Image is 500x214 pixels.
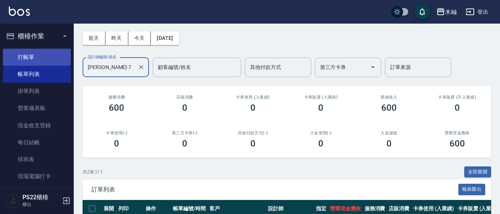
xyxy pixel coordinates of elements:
[455,103,460,113] h3: 0
[3,49,71,66] a: 打帳單
[318,138,323,149] h3: 0
[228,131,278,135] h2: 其他付款方式(-)
[88,54,117,60] label: 設計師編號/姓名
[228,95,278,100] h2: 卡券使用 (入業績)
[114,138,119,149] h3: 0
[182,138,187,149] h3: 0
[296,95,346,100] h2: 卡券販賣 (入業績)
[449,138,465,149] h3: 600
[105,31,128,45] button: 昨天
[386,138,392,149] h3: 0
[3,27,71,46] button: 櫃檯作業
[109,103,124,113] h3: 600
[3,134,71,151] a: 每日結帳
[458,186,486,193] a: 報表匯出
[91,95,142,100] h3: 服務消費
[458,184,486,195] button: 報表匯出
[83,31,105,45] button: 前天
[318,103,323,113] h3: 0
[415,4,430,19] button: save
[6,193,21,208] img: Person
[3,168,71,185] a: 現場電腦打卡
[160,95,210,100] h2: 店販消費
[432,95,482,100] h2: 卡券販賣 (不入業績)
[432,131,482,135] h2: 營業現金應收
[83,169,103,175] p: 共 2 筆, 1 / 1
[160,131,210,135] h2: 第三方卡券(-)
[381,103,397,113] h3: 600
[9,7,30,16] img: Logo
[367,61,379,73] button: Open
[151,31,179,45] button: [DATE]
[250,138,256,149] h3: 0
[91,186,458,193] span: 訂單列表
[464,166,492,178] button: 全部展開
[463,5,491,19] button: 登出
[445,7,457,17] div: 木屾
[3,66,71,83] a: 帳單列表
[22,201,60,208] p: 櫃台
[3,83,71,100] a: 掛單列表
[182,103,187,113] h3: 0
[128,31,151,45] button: 今天
[91,131,142,135] h2: 卡券使用(-)
[136,62,146,72] button: Clear
[3,151,71,168] a: 排班表
[22,194,60,201] h5: PS22櫃檯
[3,100,71,117] a: 營業儀表板
[364,131,414,135] h2: 入金儲值
[433,4,460,20] button: 木屾
[250,103,256,113] h3: 0
[296,131,346,135] h2: 入金使用(-)
[3,117,71,134] a: 現金收支登錄
[364,95,414,100] h2: 業績收入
